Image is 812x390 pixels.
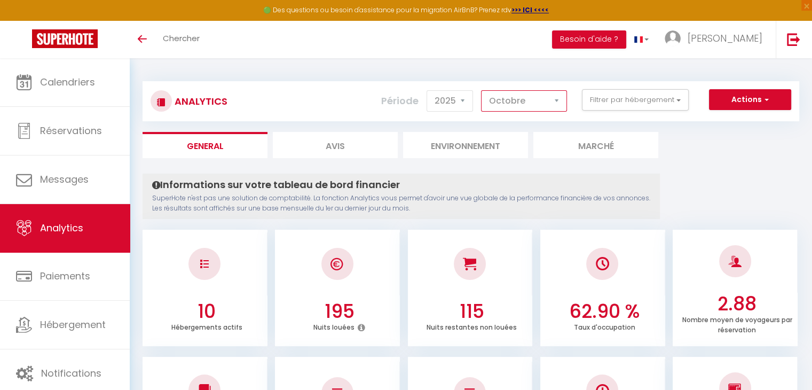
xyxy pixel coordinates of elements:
[709,89,791,111] button: Actions
[152,179,650,191] h4: Informations sur votre tableau de bord financier
[582,89,689,111] button: Filtrer par hébergement
[40,124,102,137] span: Réservations
[381,89,419,113] label: Période
[171,321,242,332] p: Hébergements actifs
[547,300,663,323] h3: 62.90 %
[533,132,658,158] li: Marché
[787,33,800,46] img: logout
[281,300,397,323] h3: 195
[682,313,792,334] p: Nombre moyen de voyageurs par réservation
[152,193,650,214] p: SuperHote n'est pas une solution de comptabilité. La fonction Analytics vous permet d'avoir une v...
[40,75,95,89] span: Calendriers
[32,29,98,48] img: Super Booking
[665,30,681,46] img: ...
[40,318,106,331] span: Hébergement
[40,173,89,186] span: Messages
[172,89,227,113] h3: Analytics
[414,300,530,323] h3: 115
[679,293,795,315] h3: 2.88
[427,321,517,332] p: Nuits restantes non louées
[273,132,398,158] li: Avis
[552,30,626,49] button: Besoin d'aide ?
[40,221,83,235] span: Analytics
[143,132,267,158] li: General
[511,5,549,14] a: >>> ICI <<<<
[200,260,209,268] img: NO IMAGE
[313,321,354,332] p: Nuits louées
[574,321,635,332] p: Taux d'occupation
[657,21,776,58] a: ... [PERSON_NAME]
[163,33,200,44] span: Chercher
[149,300,265,323] h3: 10
[40,269,90,283] span: Paiements
[41,366,101,380] span: Notifications
[403,132,528,158] li: Environnement
[155,21,208,58] a: Chercher
[688,32,762,45] span: [PERSON_NAME]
